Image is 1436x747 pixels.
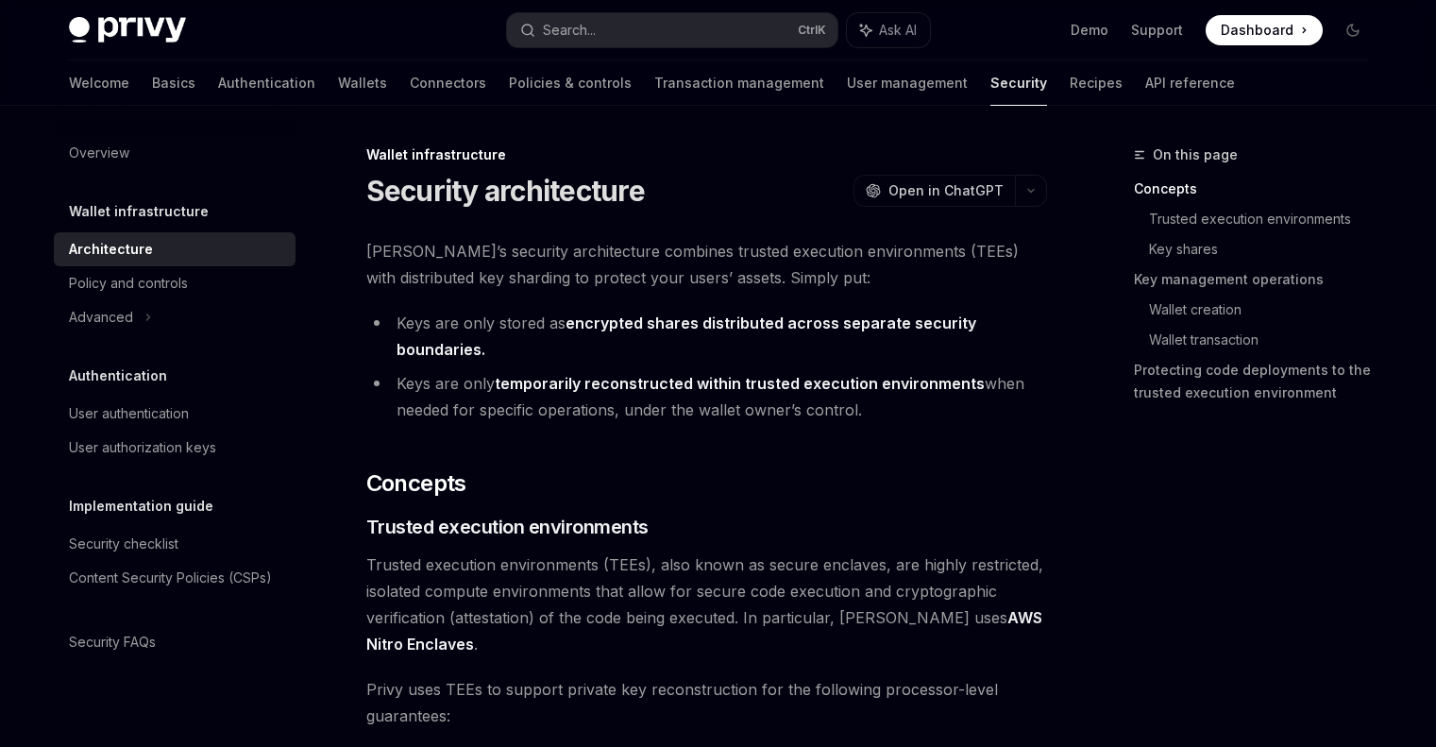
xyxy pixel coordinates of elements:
a: Concepts [1134,174,1383,204]
span: Ask AI [879,21,917,40]
a: Transaction management [654,60,824,106]
div: Policy and controls [69,272,188,295]
a: Wallet creation [1149,295,1383,325]
div: User authorization keys [69,436,216,459]
img: dark logo [69,17,186,43]
h1: Security architecture [366,174,645,208]
button: Open in ChatGPT [853,175,1015,207]
a: Overview [54,136,296,170]
h5: Wallet infrastructure [69,200,209,223]
a: Wallet transaction [1149,325,1383,355]
a: Basics [152,60,195,106]
a: Policies & controls [509,60,632,106]
a: Support [1131,21,1183,40]
a: Security checklist [54,527,296,561]
a: Recipes [1070,60,1123,106]
div: Security checklist [69,533,178,555]
a: Policy and controls [54,266,296,300]
div: User authentication [69,402,189,425]
h5: Authentication [69,365,167,387]
span: [PERSON_NAME]’s security architecture combines trusted execution environments (TEEs) with distrib... [366,238,1047,291]
a: Connectors [410,60,486,106]
a: Security [990,60,1047,106]
a: Trusted execution environments [1149,204,1383,234]
div: Security FAQs [69,631,156,654]
a: Dashboard [1206,15,1323,45]
span: Ctrl K [798,23,826,38]
button: Toggle dark mode [1338,15,1368,45]
div: Architecture [69,238,153,261]
div: Content Security Policies (CSPs) [69,567,272,589]
div: Advanced [69,306,133,329]
a: Welcome [69,60,129,106]
a: Architecture [54,232,296,266]
strong: encrypted shares distributed across separate security boundaries. [397,314,976,359]
span: Dashboard [1221,21,1293,40]
span: Privy uses TEEs to support private key reconstruction for the following processor-level guarantees: [366,676,1047,729]
a: Demo [1071,21,1108,40]
a: Security FAQs [54,625,296,659]
li: Keys are only stored as [366,310,1047,363]
span: Open in ChatGPT [888,181,1004,200]
span: Concepts [366,468,466,499]
a: User management [847,60,968,106]
a: Key management operations [1134,264,1383,295]
a: Authentication [218,60,315,106]
div: Overview [69,142,129,164]
button: Search...CtrlK [507,13,837,47]
h5: Implementation guide [69,495,213,518]
div: Search... [543,19,596,42]
button: Ask AI [847,13,930,47]
div: Wallet infrastructure [366,145,1047,164]
span: Trusted execution environments (TEEs), also known as secure enclaves, are highly restricted, isol... [366,552,1047,657]
strong: temporarily reconstructed within trusted execution environments [495,374,985,393]
li: Keys are only when needed for specific operations, under the wallet owner’s control. [366,370,1047,423]
a: API reference [1145,60,1235,106]
a: Key shares [1149,234,1383,264]
a: Protecting code deployments to the trusted execution environment [1134,355,1383,408]
a: User authentication [54,397,296,431]
span: Trusted execution environments [366,514,649,540]
a: User authorization keys [54,431,296,465]
a: Wallets [338,60,387,106]
span: On this page [1153,144,1238,166]
a: Content Security Policies (CSPs) [54,561,296,595]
